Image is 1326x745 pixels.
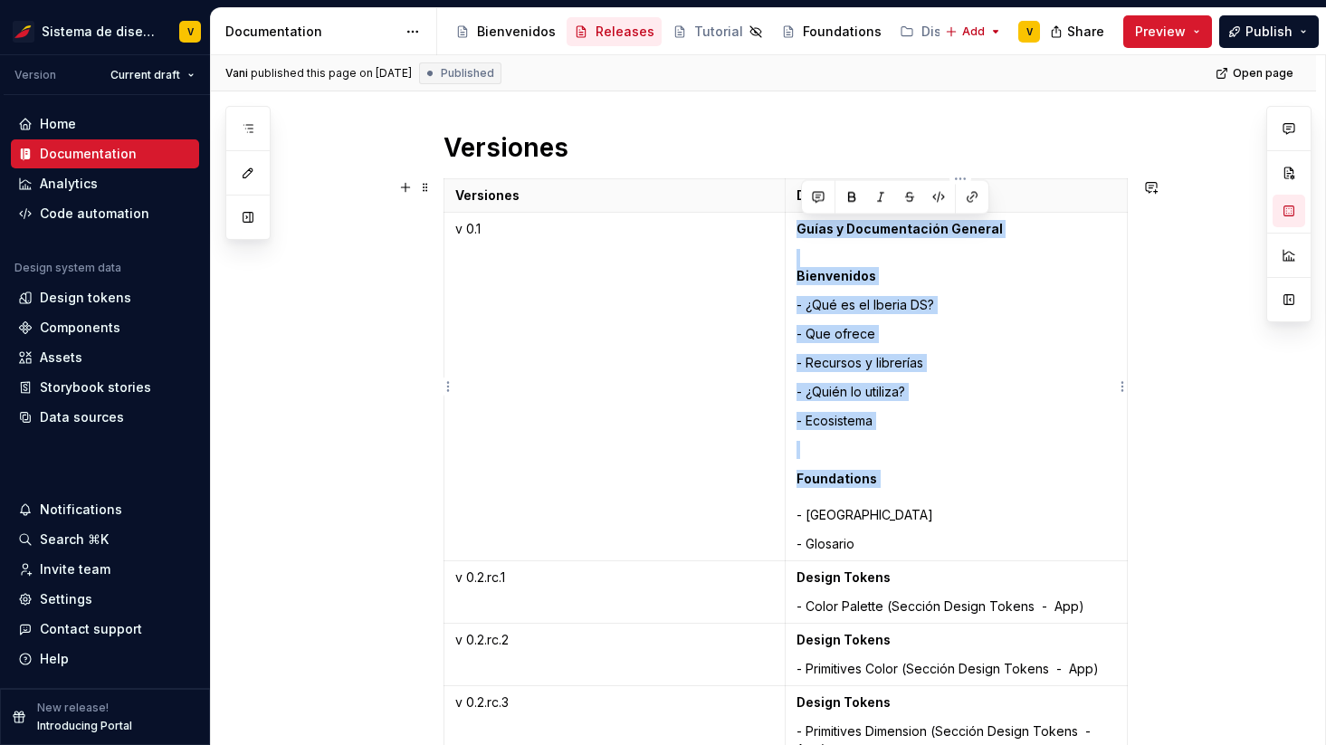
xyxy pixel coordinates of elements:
p: - Color Palette (Sección Design Tokens - App) [797,597,1116,616]
a: Components [11,313,199,342]
p: Descripción [797,186,1116,205]
button: Sistema de diseño IberiaV [4,12,206,51]
a: Storybook stories [11,373,199,402]
div: Notifications [40,501,122,519]
a: Analytics [11,169,199,198]
a: Settings [11,585,199,614]
button: Contact support [11,615,199,644]
p: - Recursos y librerías [797,354,1116,372]
div: Data sources [40,408,124,426]
button: Share [1041,15,1116,48]
a: Documentation [11,139,199,168]
span: Current draft [110,68,180,82]
div: Tutorial [694,23,743,41]
div: Help [40,650,69,668]
div: Home [40,115,76,133]
p: Versiones [455,186,774,205]
button: Notifications [11,495,199,524]
div: Foundations [803,23,882,41]
p: - Primitives Color (Sección Design Tokens - App) [797,660,1116,678]
a: Releases [567,17,662,46]
button: Add [940,19,1007,44]
p: v 0.1 [455,220,774,238]
strong: Guías y Documentación General [797,221,1003,236]
a: Assets [11,343,199,372]
span: Preview [1135,23,1186,41]
p: - ¿Qué es el Iberia DS? [797,296,1116,314]
a: Data sources [11,403,199,432]
div: published this page on [DATE] [251,66,412,81]
button: Search ⌘K [11,525,199,554]
button: Current draft [102,62,203,88]
span: Share [1067,23,1104,41]
span: Publish [1245,23,1293,41]
strong: Bienvenidos [797,268,876,283]
p: - [GEOGRAPHIC_DATA] [797,470,1116,524]
p: Introducing Portal [37,719,132,733]
strong: Design Tokens [797,569,891,585]
button: Publish [1219,15,1319,48]
div: Contact support [40,620,142,638]
p: v 0.2.rc.3 [455,693,774,712]
div: Invite team [40,560,110,578]
p: v 0.2.rc.1 [455,568,774,587]
div: Assets [40,349,82,367]
h1: Versiones [444,131,1128,164]
div: Page tree [448,14,936,50]
a: Invite team [11,555,199,584]
p: - ¿Quién lo utiliza? [797,383,1116,401]
p: - Glosario [797,535,1116,553]
a: Design tokens [11,283,199,312]
div: Search ⌘K [40,530,109,549]
a: Code automation [11,199,199,228]
div: Version [14,68,56,82]
div: Sistema de diseño Iberia [42,23,157,41]
div: V [187,24,194,39]
p: - Ecosistema [797,412,1116,430]
div: Diseño [921,23,966,41]
a: Tutorial [665,17,770,46]
div: Analytics [40,175,98,193]
div: Storybook stories [40,378,151,396]
div: Documentation [40,145,137,163]
strong: Design Tokens [797,694,891,710]
span: Published [441,66,494,81]
strong: Design Tokens [797,632,891,647]
a: Home [11,110,199,138]
span: Open page [1233,66,1293,81]
span: Add [962,24,985,39]
div: Documentation [225,23,396,41]
strong: Foundations [797,471,877,486]
a: Diseño [892,17,993,46]
div: V [1026,24,1033,39]
img: 55604660-494d-44a9-beb2-692398e9940a.png [13,21,34,43]
p: v 0.2.rc.2 [455,631,774,649]
div: Code automation [40,205,149,223]
p: - Que ofrece [797,325,1116,343]
a: Foundations [774,17,889,46]
div: Bienvenidos [477,23,556,41]
div: Releases [596,23,654,41]
a: Bienvenidos [448,17,563,46]
div: Design system data [14,261,121,275]
div: Design tokens [40,289,131,307]
button: Help [11,645,199,673]
p: New release! [37,701,109,715]
button: Preview [1123,15,1212,48]
div: Components [40,319,120,337]
div: Settings [40,590,92,608]
a: Open page [1210,61,1302,86]
span: Vani [225,66,248,81]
